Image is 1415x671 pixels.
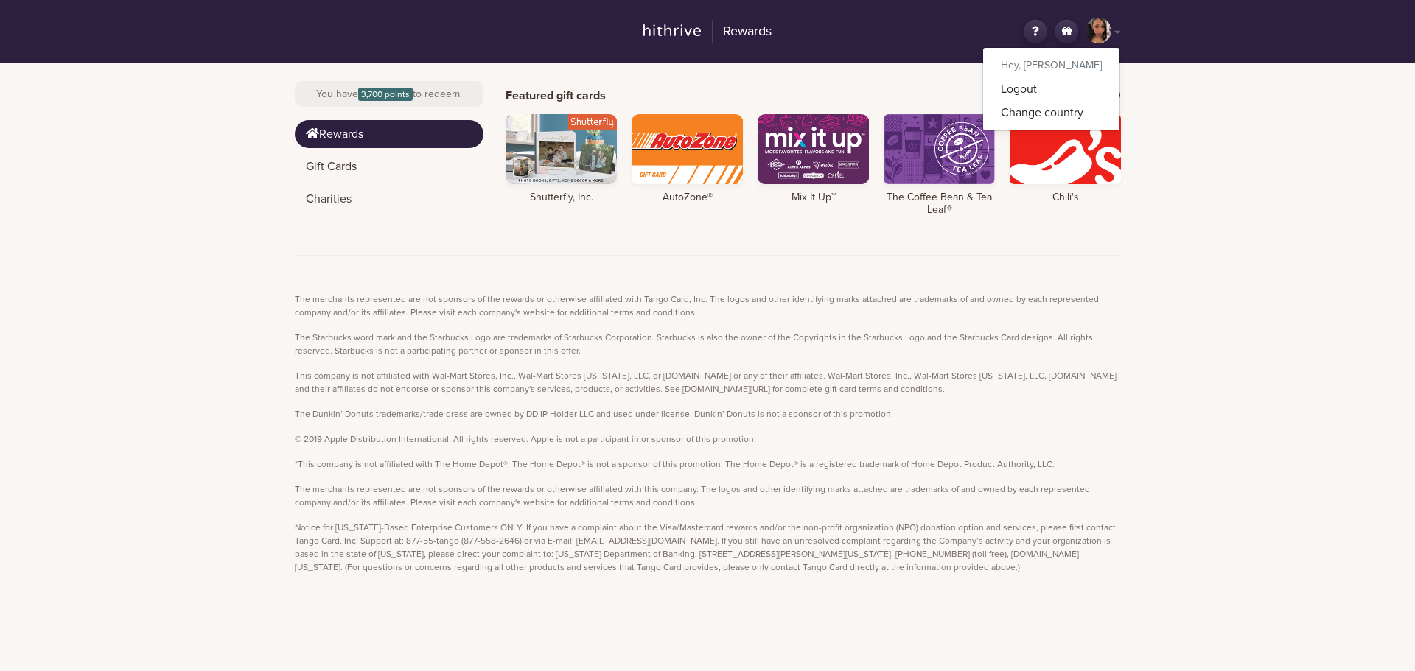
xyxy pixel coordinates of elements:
[983,54,1119,78] h6: Hey, [PERSON_NAME]
[295,152,483,180] a: Gift Cards
[295,432,1120,446] p: © 2019 Apple Distribution International. All rights reserved. Apple is not a participant in or sp...
[506,114,617,204] a: Shutterfly, Inc.
[643,24,702,36] img: hithrive-logo.9746416d.svg
[1010,192,1121,204] h4: Chili's
[634,18,781,46] a: Rewards
[884,192,995,217] h4: The Coffee Bean & Tea Leaf®
[632,192,743,204] h4: AutoZone®
[295,407,1120,421] p: The Dunkin’ Donuts trademarks/trade dress are owned by DD IP Holder LLC and used under license. D...
[295,120,483,148] a: Rewards
[632,114,743,204] a: AutoZone®
[506,192,617,204] h4: Shutterfly, Inc.
[295,521,1120,574] p: Notice for [US_STATE]-Based Enterprise Customers ONLY: If you have a complaint about the Visa/Mas...
[295,292,1120,319] p: The merchants represented are not sponsors of the rewards or otherwise affiliated with Tango Card...
[33,10,63,24] span: Help
[358,88,413,101] span: 3,700 points
[884,114,995,217] a: The Coffee Bean & Tea Leaf®
[758,114,869,204] a: Mix It Up™
[295,457,1120,471] p: *This company is not affiliated with The Home Depot®. The Home Depot® is not a sponsor of this pr...
[983,77,1119,101] a: Logout
[758,192,869,204] h4: Mix It Up™
[295,482,1120,509] p: The merchants represented are not sponsors of the rewards or otherwise affiliated with this compa...
[983,101,1119,124] a: Change country
[712,20,772,43] h2: Rewards
[295,185,483,213] a: Charities
[295,81,483,107] div: You have to redeem.
[506,89,606,103] h2: Featured gift cards
[295,369,1120,396] p: This company is not affiliated with Wal-Mart Stores, Inc., Wal-Mart Stores [US_STATE], LLC, or [D...
[295,331,1120,357] p: The Starbucks word mark and the Starbucks Logo are trademarks of Starbucks Corporation. Starbucks...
